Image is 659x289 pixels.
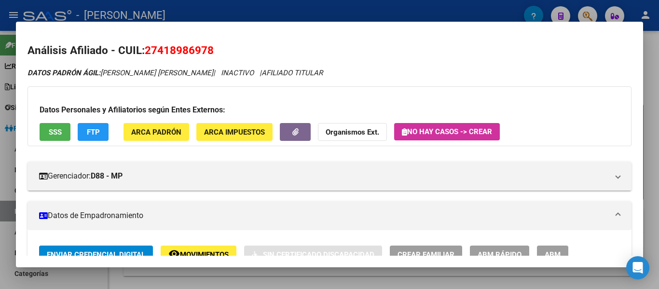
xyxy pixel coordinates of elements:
[27,69,213,77] span: [PERSON_NAME] [PERSON_NAME]
[40,104,619,116] h3: Datos Personales y Afiliatorios según Entes Externos:
[39,210,608,221] mat-panel-title: Datos de Empadronamiento
[470,246,529,263] button: ABM Rápido
[545,250,561,259] span: ABM
[87,128,100,137] span: FTP
[180,250,229,259] span: Movimientos
[161,246,236,263] button: Movimientos
[244,246,382,263] button: Sin Certificado Discapacidad
[390,246,462,263] button: Crear Familiar
[39,170,608,182] mat-panel-title: Gerenciador:
[537,246,568,263] button: ABM
[78,123,109,141] button: FTP
[49,128,62,137] span: SSS
[626,256,649,279] div: Open Intercom Messenger
[91,170,123,182] strong: D88 - MP
[40,123,70,141] button: SSS
[27,69,100,77] strong: DATOS PADRÓN ÁGIL:
[27,201,632,230] mat-expansion-panel-header: Datos de Empadronamiento
[478,250,522,259] span: ABM Rápido
[204,128,265,137] span: ARCA Impuestos
[394,123,500,140] button: No hay casos -> Crear
[27,42,632,59] h2: Análisis Afiliado - CUIL:
[402,127,492,136] span: No hay casos -> Crear
[27,69,323,77] i: | INACTIVO |
[326,128,379,137] strong: Organismos Ext.
[39,246,153,263] button: Enviar Credencial Digital
[196,123,273,141] button: ARCA Impuestos
[168,248,180,260] mat-icon: remove_red_eye
[124,123,189,141] button: ARCA Padrón
[145,44,214,56] span: 27418986978
[318,123,387,141] button: Organismos Ext.
[27,162,632,191] mat-expansion-panel-header: Gerenciador:D88 - MP
[263,250,374,259] span: Sin Certificado Discapacidad
[261,69,323,77] span: AFILIADO TITULAR
[131,128,181,137] span: ARCA Padrón
[398,250,454,259] span: Crear Familiar
[47,250,145,259] span: Enviar Credencial Digital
